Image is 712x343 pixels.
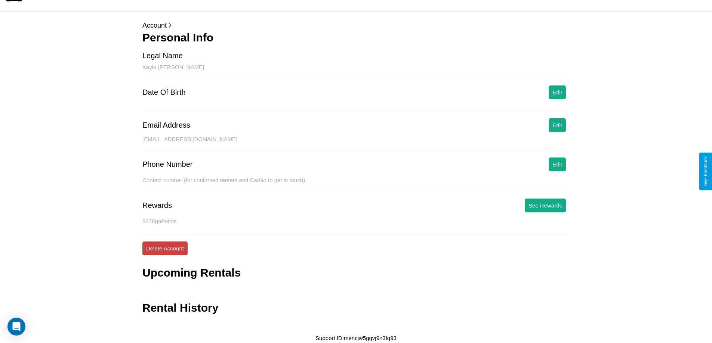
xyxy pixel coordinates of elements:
[142,31,570,44] h3: Personal Info
[142,64,570,78] div: Kayla [PERSON_NAME]
[142,19,570,31] p: Account
[142,241,188,255] button: Delete Account
[7,318,25,336] div: Open Intercom Messenger
[142,52,183,60] div: Legal Name
[142,201,172,210] div: Rewards
[142,121,190,130] div: Email Address
[315,333,397,343] p: Support ID: mencjw5gqvj9n3fq93
[142,216,570,226] p: 8278 goPoints
[142,136,570,150] div: [EMAIL_ADDRESS][DOMAIN_NAME]
[142,266,241,279] h3: Upcoming Rentals
[549,85,566,99] button: Edit
[142,160,193,169] div: Phone Number
[525,199,566,212] button: See Rewards
[703,156,708,187] div: Give Feedback
[549,118,566,132] button: Edit
[142,177,570,191] div: Contact number (for confirmed renters and CarGo to get in touch).
[549,158,566,171] button: Edit
[142,302,218,314] h3: Rental History
[142,88,186,97] div: Date Of Birth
